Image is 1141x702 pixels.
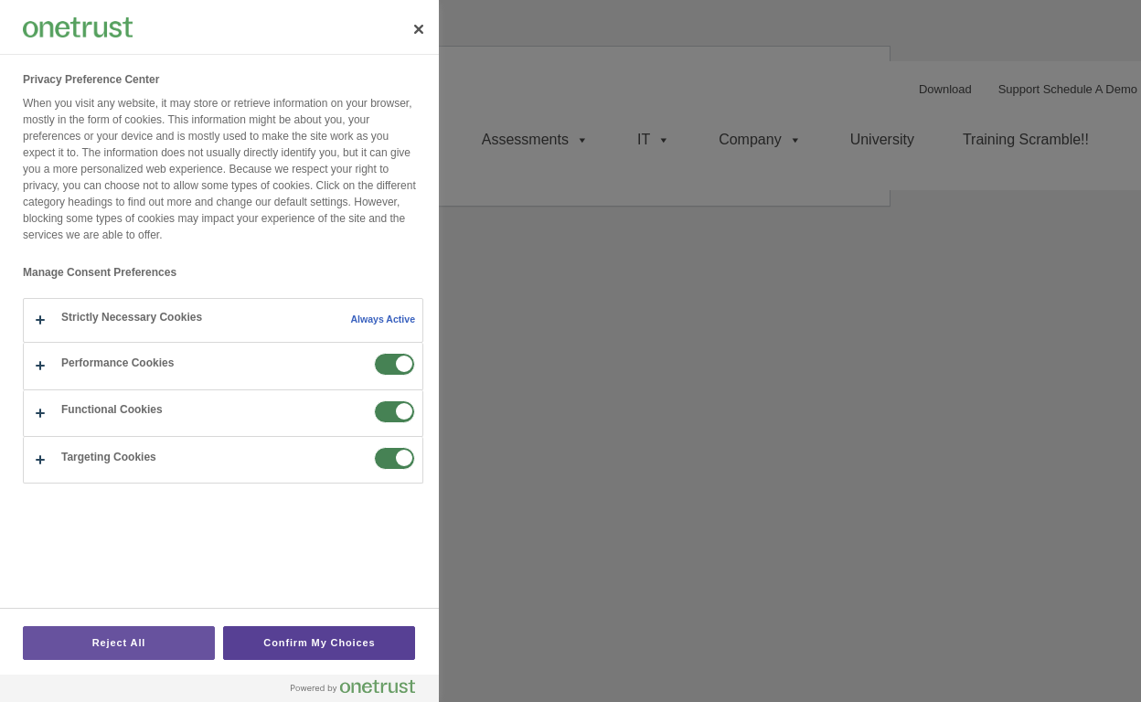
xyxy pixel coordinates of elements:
[291,679,430,702] a: Powered by OneTrust Opens in a new Tab
[23,95,423,243] div: When you visit any website, it may store or retrieve information on your browser, mostly in the f...
[291,679,415,694] img: Powered by OneTrust Opens in a new Tab
[23,626,215,660] button: Reject All
[23,9,133,46] div: Company Logo
[23,17,133,37] img: Company Logo
[223,626,415,660] button: Confirm My Choices
[399,9,439,49] button: Close
[23,73,159,86] h2: Privacy Preference Center
[23,266,423,288] h3: Manage Consent Preferences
